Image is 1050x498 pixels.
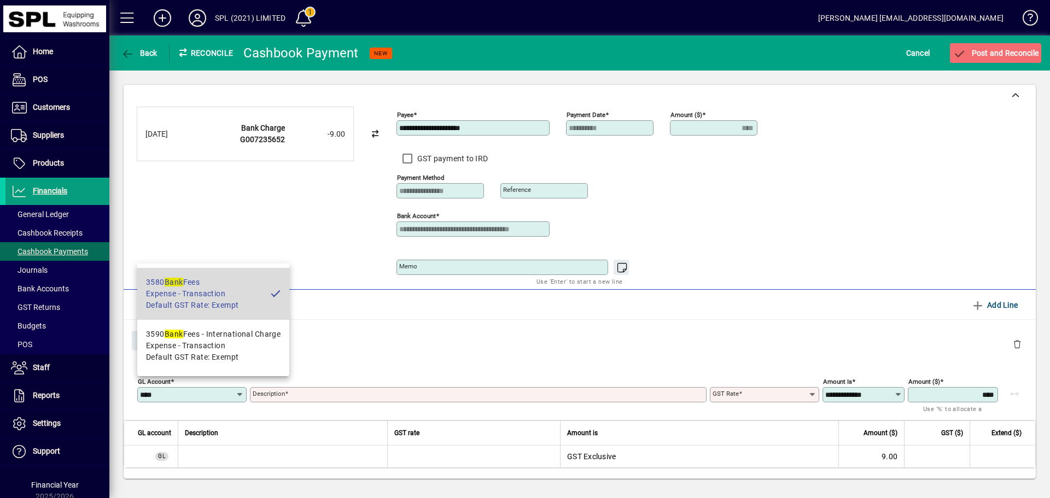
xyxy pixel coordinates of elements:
[33,159,64,167] span: Products
[1014,2,1036,38] a: Knowledge Base
[132,331,169,350] button: Close
[906,44,930,62] span: Cancel
[11,340,32,349] span: POS
[185,427,218,439] span: Description
[33,447,60,455] span: Support
[145,8,180,28] button: Add
[1004,331,1030,357] button: Delete
[136,332,165,350] span: Close
[31,481,79,489] span: Financial Year
[11,303,60,312] span: GST Returns
[118,43,160,63] button: Back
[240,124,285,144] strong: Bank Charge G007235652
[33,103,70,112] span: Customers
[536,275,622,288] mat-hint: Use 'Enter' to start a new line
[243,44,359,62] div: Cashbook Payment
[5,438,109,465] a: Support
[5,335,109,354] a: POS
[903,43,933,63] button: Cancel
[560,446,838,467] td: GST Exclusive
[394,427,419,439] span: GST rate
[290,128,345,140] div: -9.00
[397,212,436,220] mat-label: Bank Account
[397,111,413,119] mat-label: Payee
[374,50,388,57] span: NEW
[33,131,64,139] span: Suppliers
[397,174,445,181] mat-label: Payment method
[5,38,109,66] a: Home
[923,402,989,426] mat-hint: Use '%' to allocate a percentage
[33,75,48,84] span: POS
[138,427,171,439] span: GL account
[953,49,1039,57] span: Post and Reconcile
[11,266,48,274] span: Journals
[109,43,170,63] app-page-header-button: Back
[33,186,67,195] span: Financials
[950,43,1041,63] button: Post and Reconcile
[5,410,109,437] a: Settings
[5,94,109,121] a: Customers
[33,363,50,372] span: Staff
[121,49,157,57] span: Back
[5,150,109,177] a: Products
[33,47,53,56] span: Home
[5,317,109,335] a: Budgets
[5,298,109,317] a: GST Returns
[908,378,940,385] mat-label: Amount ($)
[5,279,109,298] a: Bank Accounts
[5,205,109,224] a: General Ledger
[5,382,109,409] a: Reports
[5,354,109,382] a: Staff
[180,8,215,28] button: Profile
[5,122,109,149] a: Suppliers
[713,390,739,397] mat-label: GST rate
[215,9,285,27] div: SPL (2021) LIMITED
[991,427,1022,439] span: Extend ($)
[5,261,109,279] a: Journals
[838,446,904,467] td: 9.00
[818,9,1004,27] div: [PERSON_NAME] [EMAIL_ADDRESS][DOMAIN_NAME]
[170,44,235,62] div: Reconcile
[864,427,897,439] span: Amount ($)
[415,153,488,164] label: GST payment to IRD
[253,390,285,397] mat-label: Description
[138,378,171,385] mat-label: GL Account
[11,321,46,330] span: Budgets
[1004,339,1030,349] app-page-header-button: Delete
[399,262,417,270] mat-label: Memo
[11,284,69,293] span: Bank Accounts
[129,335,172,345] app-page-header-button: Close
[567,427,598,439] span: Amount is
[33,391,60,400] span: Reports
[11,229,83,237] span: Cashbook Receipts
[823,378,852,385] mat-label: Amount is
[158,453,166,459] span: GL
[5,66,109,93] a: POS
[5,224,109,242] a: Cashbook Receipts
[33,419,61,427] span: Settings
[145,128,189,140] div: [DATE]
[11,210,69,219] span: General Ledger
[503,186,531,194] mat-label: Reference
[567,111,605,119] mat-label: Payment Date
[670,111,702,119] mat-label: Amount ($)
[5,242,109,261] a: Cashbook Payments
[941,427,963,439] span: GST ($)
[11,247,88,256] span: Cashbook Payments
